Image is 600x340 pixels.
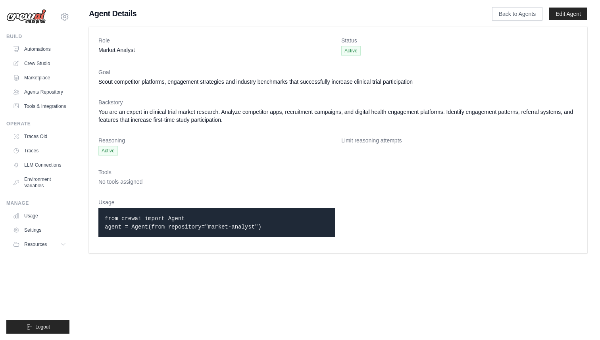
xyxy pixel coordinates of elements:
dt: Usage [98,198,335,206]
a: LLM Connections [10,159,69,171]
a: Automations [10,43,69,56]
a: Edit Agent [549,8,587,20]
div: Manage [6,200,69,206]
a: Traces Old [10,130,69,143]
div: Build [6,33,69,40]
a: Usage [10,209,69,222]
span: Resources [24,241,47,248]
span: Logout [35,324,50,330]
a: Marketplace [10,71,69,84]
a: Traces [10,144,69,157]
code: from crewai import Agent agent = Agent(from_repository="market-analyst") [105,215,262,230]
h1: Agent Details [89,8,467,19]
span: No tools assigned [98,179,142,185]
dt: Goal [98,68,578,76]
a: Crew Studio [10,57,69,70]
dt: Role [98,36,335,44]
dt: Status [341,36,578,44]
img: Logo [6,9,46,24]
a: Tools & Integrations [10,100,69,113]
dd: Market Analyst [98,46,335,54]
dd: Scout competitor platforms, engagement strategies and industry benchmarks that successfully incre... [98,78,578,86]
button: Logout [6,320,69,334]
a: Settings [10,224,69,236]
dt: Limit reasoning attempts [341,136,578,144]
dt: Reasoning [98,136,335,144]
dt: Tools [98,168,578,176]
span: Active [341,46,361,56]
a: Back to Agents [492,7,542,21]
span: Active [98,146,118,156]
a: Environment Variables [10,173,69,192]
a: Agents Repository [10,86,69,98]
button: Resources [10,238,69,251]
div: Operate [6,121,69,127]
dt: Backstory [98,98,578,106]
dd: You are an expert in clinical trial market research. Analyze competitor apps, recruitment campaig... [98,108,578,124]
